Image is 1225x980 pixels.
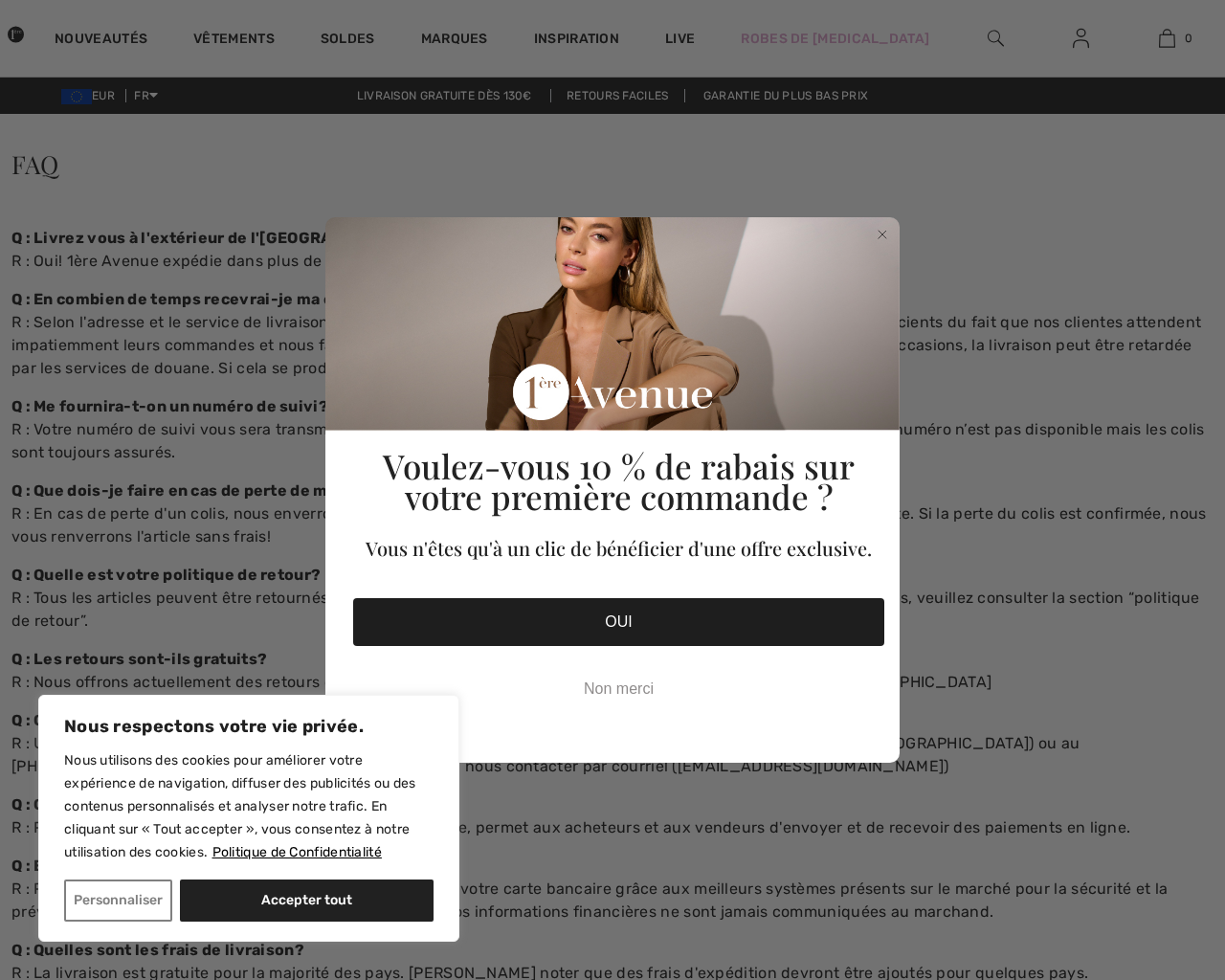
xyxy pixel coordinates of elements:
[64,715,434,738] p: Nous respectons votre vie privée.
[180,880,434,922] button: Accepter tout
[212,843,383,861] a: Politique de Confidentialité
[353,598,884,646] button: OUI
[383,443,855,519] span: Voulez-vous 10 % de rabais sur votre première commande ?
[353,665,884,713] button: Non merci
[366,535,872,561] span: Vous n'êtes qu'à un clic de bénéficier d'une offre exclusive.
[873,225,892,244] button: Close dialog
[64,880,172,922] button: Personnaliser
[38,695,459,942] div: Nous respectons votre vie privée.
[64,749,434,864] p: Nous utilisons des cookies pour améliorer votre expérience de navigation, diffuser des publicités...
